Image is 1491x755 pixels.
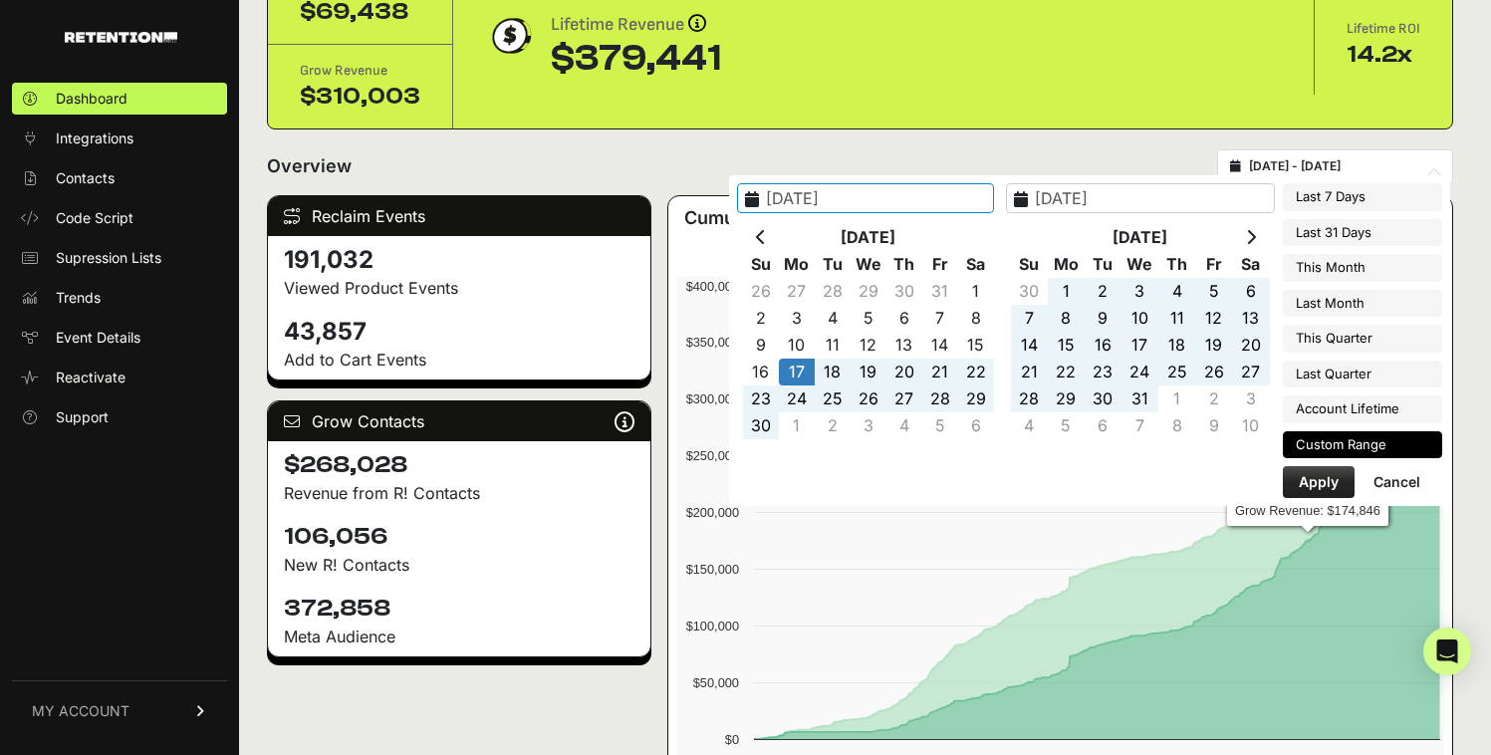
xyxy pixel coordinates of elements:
th: We [1121,251,1158,278]
h4: 106,056 [284,521,634,553]
td: 17 [779,359,815,385]
td: 2 [743,305,779,332]
span: Code Script [56,208,133,228]
td: 3 [1232,385,1269,412]
td: 14 [922,332,958,359]
span: Reactivate [56,368,125,387]
td: 17 [1121,332,1158,359]
span: Support [56,407,109,427]
h4: $268,028 [284,449,634,481]
li: Last Quarter [1283,361,1442,388]
td: 25 [815,385,851,412]
p: New R! Contacts [284,553,634,577]
td: 30 [743,412,779,439]
a: MY ACCOUNT [12,680,227,741]
text: $150,000 [686,562,739,577]
h4: 43,857 [284,316,634,348]
td: 20 [886,359,922,385]
td: 4 [815,305,851,332]
th: Sa [1232,251,1269,278]
a: Support [12,401,227,433]
a: Event Details [12,322,227,354]
td: 25 [1158,359,1195,385]
td: 21 [1011,359,1048,385]
td: 24 [779,385,815,412]
td: 28 [815,278,851,305]
p: Revenue from R! Contacts [284,481,634,505]
td: 29 [1048,385,1085,412]
a: Trends [12,282,227,314]
td: 19 [851,359,886,385]
td: 22 [958,359,994,385]
td: 6 [1232,278,1269,305]
td: 8 [958,305,994,332]
td: 23 [743,385,779,412]
td: 4 [1011,412,1048,439]
text: $400,000 [686,279,739,294]
td: 28 [1011,385,1048,412]
th: Su [743,251,779,278]
text: $50,000 [693,675,739,690]
div: Grow Contacts [268,401,650,441]
text: $0 [725,732,739,747]
text: $200,000 [686,505,739,520]
div: Meta Audience [284,625,634,648]
td: 9 [1195,412,1232,439]
td: 18 [815,359,851,385]
th: Tu [1085,251,1121,278]
td: 6 [958,412,994,439]
td: 24 [1121,359,1158,385]
td: 23 [1085,359,1121,385]
td: 15 [1048,332,1085,359]
li: This Month [1283,254,1442,282]
button: Cancel [1358,466,1436,498]
td: 7 [1011,305,1048,332]
div: Open Intercom Messenger [1423,628,1471,675]
td: 2 [1195,385,1232,412]
td: 11 [815,332,851,359]
td: 2 [1085,278,1121,305]
span: MY ACCOUNT [32,701,129,721]
td: 27 [1232,359,1269,385]
td: 30 [886,278,922,305]
img: dollar-coin-05c43ed7efb7bc0c12610022525b4bbbb207c7efeef5aecc26f025e68dcafac9.png [485,11,535,61]
td: 10 [1121,305,1158,332]
td: 18 [1158,332,1195,359]
td: 27 [779,278,815,305]
td: 5 [1048,412,1085,439]
a: Reactivate [12,362,227,393]
td: 2 [815,412,851,439]
li: Account Lifetime [1283,395,1442,423]
div: $379,441 [551,39,721,79]
span: Event Details [56,328,140,348]
h4: 372,858 [284,593,634,625]
h2: Overview [267,152,352,180]
td: 26 [1195,359,1232,385]
td: 1 [958,278,994,305]
td: 16 [1085,332,1121,359]
span: Integrations [56,128,133,148]
span: Trends [56,288,101,308]
div: Grow Revenue [300,61,420,81]
td: 14 [1011,332,1048,359]
td: 6 [886,305,922,332]
span: Contacts [56,168,115,188]
td: 20 [1232,332,1269,359]
td: 27 [886,385,922,412]
h3: Cumulative Revenue [684,204,866,232]
td: 1 [1048,278,1085,305]
td: 1 [779,412,815,439]
th: Mo [779,251,815,278]
td: 5 [1195,278,1232,305]
button: Apply [1283,466,1355,498]
td: 22 [1048,359,1085,385]
td: 9 [743,332,779,359]
td: 11 [1158,305,1195,332]
td: 3 [779,305,815,332]
td: 8 [1158,412,1195,439]
text: $250,000 [686,448,739,463]
td: 5 [922,412,958,439]
td: 26 [743,278,779,305]
td: 29 [958,385,994,412]
p: Add to Cart Events [284,348,634,372]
